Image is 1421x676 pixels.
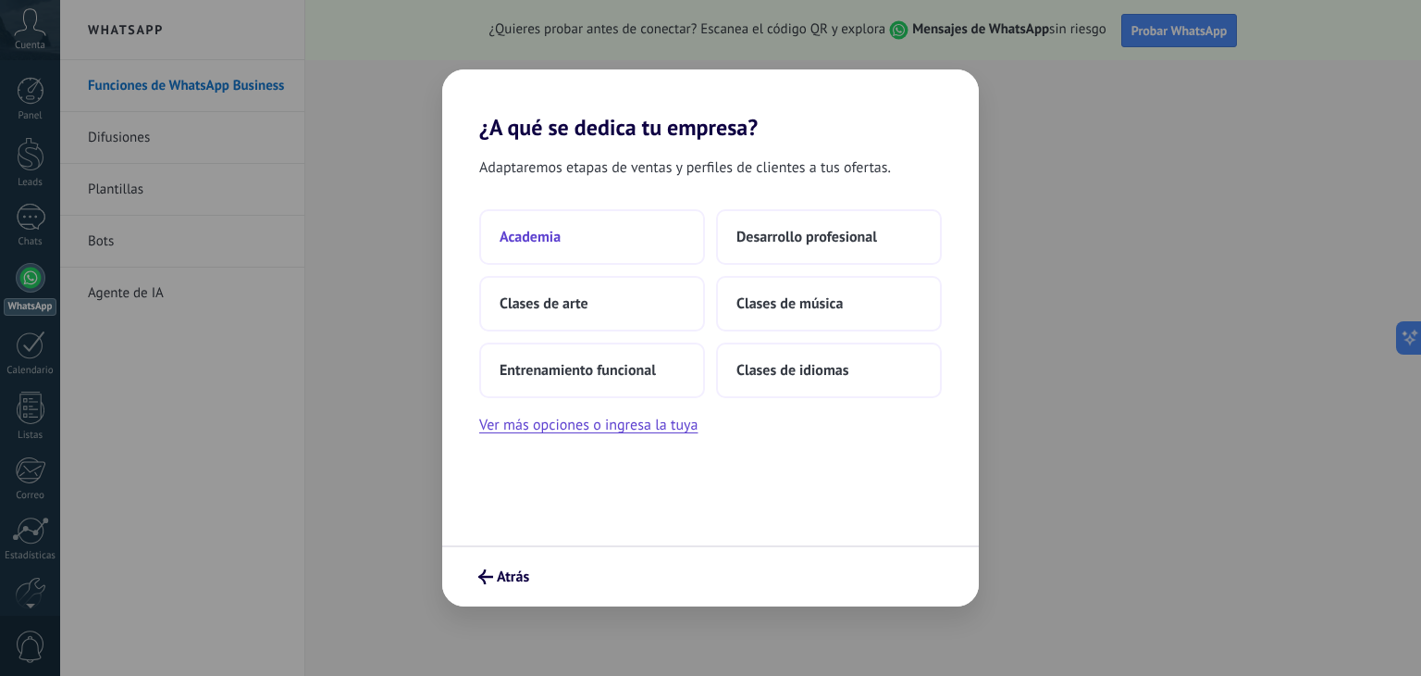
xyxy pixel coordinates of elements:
span: Entrenamiento funcional [500,361,656,380]
button: Desarrollo profesional [716,209,942,265]
button: Clases de música [716,276,942,332]
h2: ¿A qué se dedica tu empresa? [442,69,979,141]
span: Academia [500,228,561,246]
button: Atrás [470,561,538,593]
span: Clases de música [736,294,843,313]
button: Clases de arte [479,276,705,332]
span: Desarrollo profesional [736,228,877,246]
button: Ver más opciones o ingresa la tuya [479,413,698,437]
span: Clases de arte [500,294,588,313]
button: Clases de idiomas [716,343,942,398]
span: Atrás [497,570,529,583]
button: Entrenamiento funcional [479,343,705,398]
span: Clases de idiomas [736,361,848,380]
button: Academia [479,209,705,265]
span: Adaptaremos etapas de ventas y perfiles de clientes a tus ofertas. [479,156,891,180]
